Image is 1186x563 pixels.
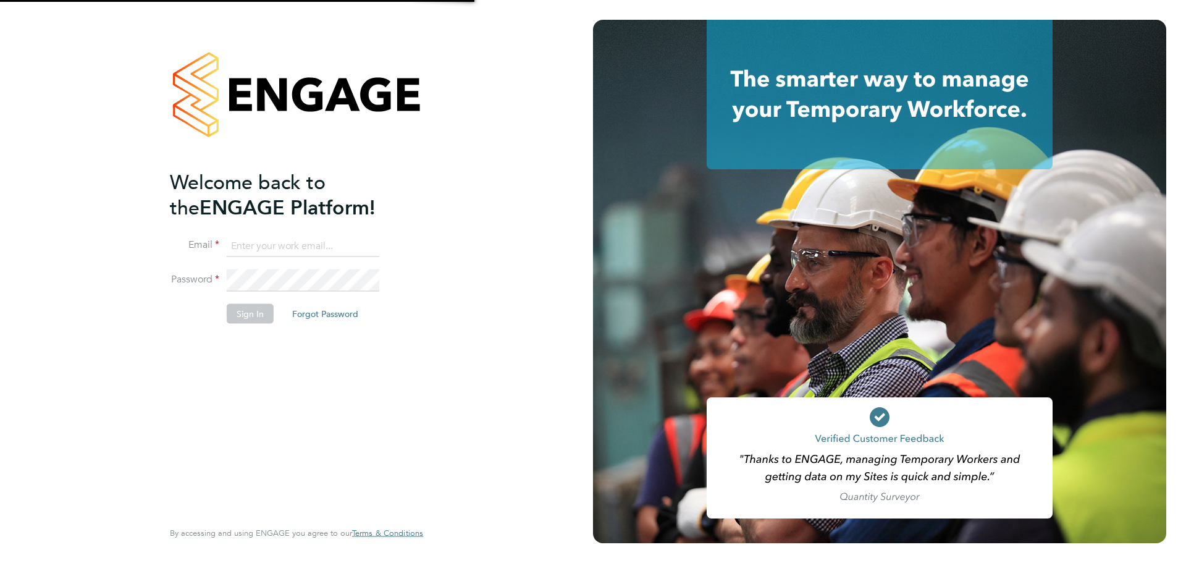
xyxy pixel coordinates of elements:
input: Enter your work email... [227,235,379,257]
span: Terms & Conditions [352,528,423,538]
a: Terms & Conditions [352,528,423,538]
button: Forgot Password [282,304,368,324]
label: Password [170,273,219,286]
span: Welcome back to the [170,170,326,219]
span: By accessing and using ENGAGE you agree to our [170,528,423,538]
label: Email [170,239,219,252]
h2: ENGAGE Platform! [170,169,411,220]
button: Sign In [227,304,274,324]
